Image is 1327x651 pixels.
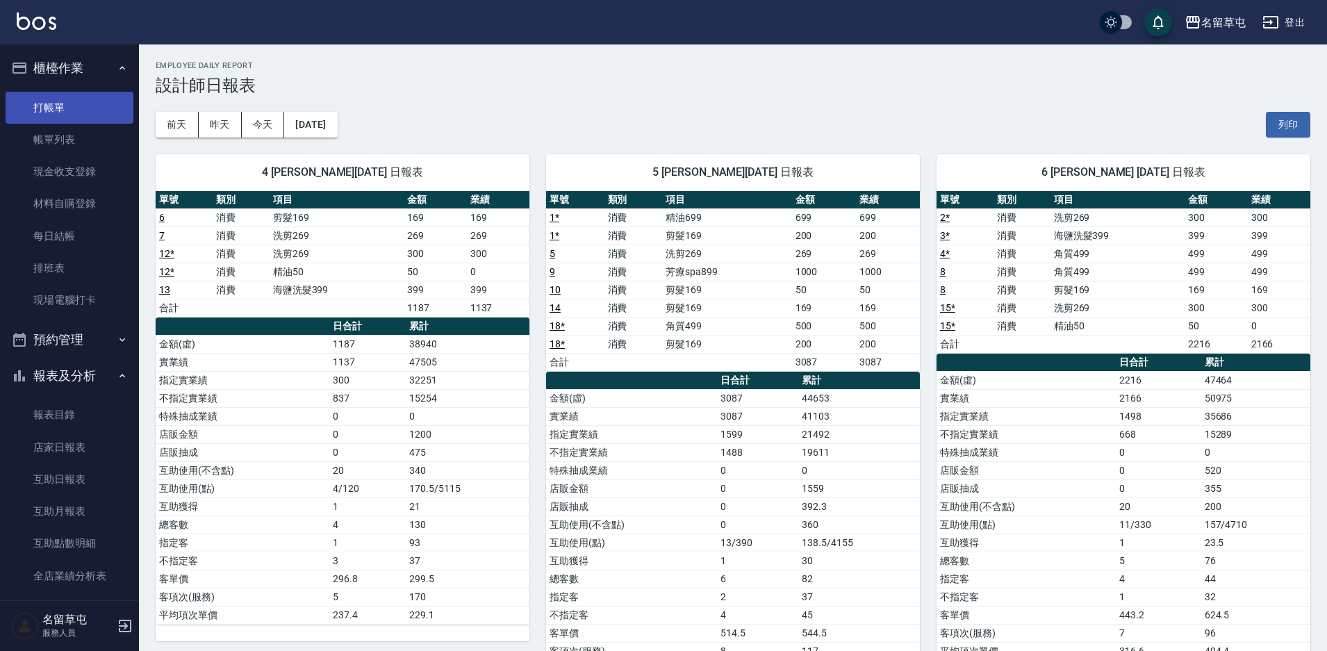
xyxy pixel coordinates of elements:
[856,317,920,335] td: 500
[937,570,1116,588] td: 指定客
[937,588,1116,606] td: 不指定客
[937,191,994,209] th: 單號
[717,570,798,588] td: 6
[546,570,717,588] td: 總客數
[156,318,529,625] table: a dense table
[156,76,1310,95] h3: 設計師日報表
[6,495,133,527] a: 互助月報表
[270,208,404,226] td: 剪髮169
[937,389,1116,407] td: 實業績
[546,588,717,606] td: 指定客
[546,443,717,461] td: 不指定實業績
[467,299,529,317] td: 1137
[156,425,329,443] td: 店販金額
[270,263,404,281] td: 精油50
[1201,497,1310,516] td: 200
[1257,10,1310,35] button: 登出
[329,516,406,534] td: 4
[329,318,406,336] th: 日合計
[156,497,329,516] td: 互助獲得
[6,156,133,188] a: 現金收支登錄
[156,299,213,317] td: 合計
[406,425,529,443] td: 1200
[937,407,1116,425] td: 指定實業績
[546,497,717,516] td: 店販抽成
[937,606,1116,624] td: 客單價
[213,226,270,245] td: 消費
[1266,112,1310,138] button: 列印
[662,263,792,281] td: 芳療spa899
[856,208,920,226] td: 699
[792,281,856,299] td: 50
[1201,516,1310,534] td: 157/4710
[156,552,329,570] td: 不指定客
[329,371,406,389] td: 300
[17,13,56,30] img: Logo
[798,407,920,425] td: 41103
[1116,461,1201,479] td: 0
[550,302,561,313] a: 14
[213,245,270,263] td: 消費
[546,353,604,371] td: 合計
[792,208,856,226] td: 699
[792,335,856,353] td: 200
[6,220,133,252] a: 每日結帳
[156,588,329,606] td: 客項次(服務)
[1050,208,1185,226] td: 洗剪269
[1050,263,1185,281] td: 角質499
[604,317,663,335] td: 消費
[792,226,856,245] td: 200
[1050,281,1185,299] td: 剪髮169
[1116,354,1201,372] th: 日合計
[662,245,792,263] td: 洗剪269
[1201,606,1310,624] td: 624.5
[6,322,133,358] button: 預約管理
[406,461,529,479] td: 340
[329,534,406,552] td: 1
[856,191,920,209] th: 業績
[242,112,285,138] button: 今天
[937,191,1310,354] table: a dense table
[937,534,1116,552] td: 互助獲得
[546,624,717,642] td: 客單價
[329,389,406,407] td: 837
[937,479,1116,497] td: 店販抽成
[329,353,406,371] td: 1137
[406,407,529,425] td: 0
[1201,443,1310,461] td: 0
[937,425,1116,443] td: 不指定實業績
[717,389,798,407] td: 3087
[1144,8,1172,36] button: save
[1185,263,1247,281] td: 499
[156,570,329,588] td: 客單價
[156,443,329,461] td: 店販抽成
[404,299,466,317] td: 1187
[270,281,404,299] td: 海鹽洗髮399
[994,299,1050,317] td: 消費
[662,317,792,335] td: 角質499
[467,226,529,245] td: 269
[467,191,529,209] th: 業績
[662,191,792,209] th: 項目
[1116,570,1201,588] td: 4
[717,461,798,479] td: 0
[11,612,39,640] img: Person
[994,245,1050,263] td: 消費
[1201,588,1310,606] td: 32
[798,372,920,390] th: 累計
[604,281,663,299] td: 消費
[329,570,406,588] td: 296.8
[550,248,555,259] a: 5
[156,516,329,534] td: 總客數
[546,407,717,425] td: 實業績
[717,425,798,443] td: 1599
[6,284,133,316] a: 現場電腦打卡
[159,212,165,223] a: 6
[1185,299,1247,317] td: 300
[717,516,798,534] td: 0
[937,516,1116,534] td: 互助使用(點)
[329,461,406,479] td: 20
[406,552,529,570] td: 37
[604,191,663,209] th: 類別
[156,335,329,353] td: 金額(虛)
